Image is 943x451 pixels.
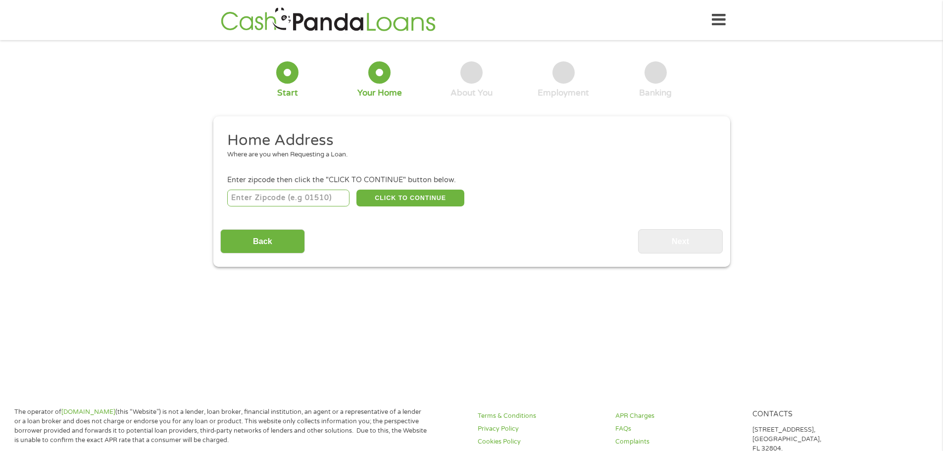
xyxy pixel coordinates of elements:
div: About You [450,88,493,99]
div: Employment [538,88,589,99]
a: Complaints [615,437,741,447]
div: Your Home [357,88,402,99]
img: GetLoanNow Logo [218,6,439,34]
div: Banking [639,88,672,99]
a: [DOMAIN_NAME] [61,408,115,416]
button: CLICK TO CONTINUE [356,190,464,206]
h2: Home Address [227,131,708,150]
h4: Contacts [752,410,878,419]
a: APR Charges [615,411,741,421]
div: Where are you when Requesting a Loan. [227,150,708,160]
a: Terms & Conditions [478,411,603,421]
input: Next [638,229,723,253]
div: Enter zipcode then click the "CLICK TO CONTINUE" button below. [227,175,715,186]
div: Start [277,88,298,99]
a: Cookies Policy [478,437,603,447]
a: Privacy Policy [478,424,603,434]
a: FAQs [615,424,741,434]
input: Enter Zipcode (e.g 01510) [227,190,349,206]
input: Back [220,229,305,253]
p: The operator of (this “Website”) is not a lender, loan broker, financial institution, an agent or... [14,407,427,445]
